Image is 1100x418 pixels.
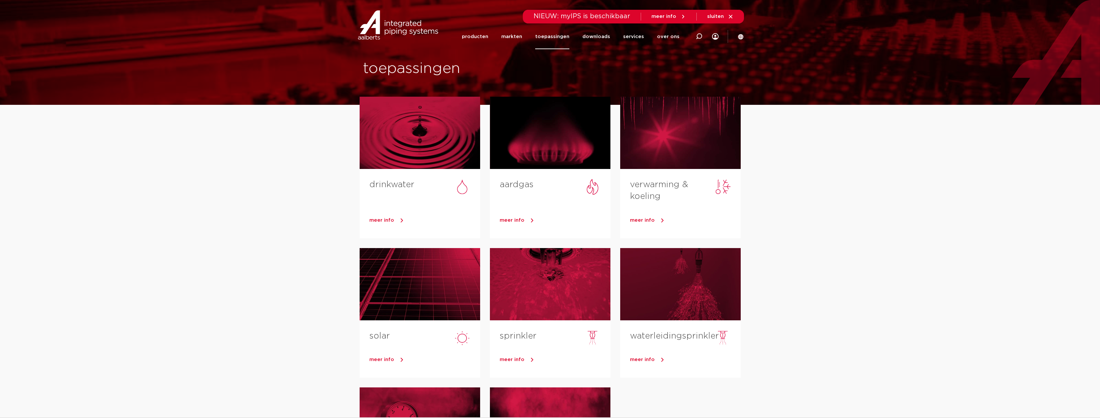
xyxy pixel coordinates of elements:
span: NIEUW: myIPS is beschikbaar [534,13,630,20]
nav: Menu [462,24,679,49]
span: sluiten [707,14,724,19]
a: drinkwater [369,180,414,189]
h1: toepassingen [363,58,547,79]
a: markten [501,24,522,49]
a: toepassingen [535,24,569,49]
a: meer info [630,216,741,225]
span: meer info [651,14,676,19]
a: meer info [500,216,610,225]
a: producten [462,24,488,49]
a: meer info [651,14,686,20]
a: solar [369,332,390,340]
a: downloads [582,24,610,49]
a: aardgas [500,180,534,189]
a: meer info [369,216,480,225]
span: meer info [500,357,524,362]
a: verwarming & koeling [630,180,688,201]
a: sprinkler [500,332,536,340]
a: meer info [630,355,741,365]
span: meer info [630,357,655,362]
a: sluiten [707,14,734,20]
span: meer info [369,218,394,223]
a: services [623,24,644,49]
a: meer info [500,355,610,365]
span: meer info [500,218,524,223]
a: over ons [657,24,679,49]
a: waterleidingsprinkler [630,332,719,340]
span: meer info [369,357,394,362]
a: meer info [369,355,480,365]
span: meer info [630,218,655,223]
